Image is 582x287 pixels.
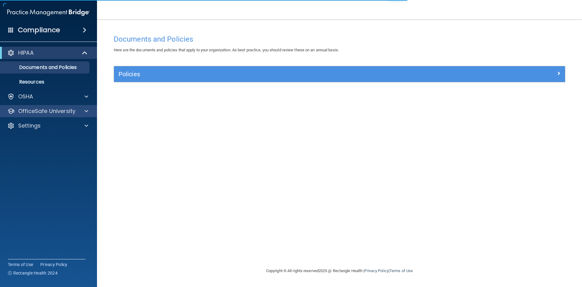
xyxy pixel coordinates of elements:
[390,268,413,273] a: Terms of Use
[18,93,33,100] p: OSHA
[364,268,388,273] a: Privacy Policy
[7,93,88,100] a: OSHA
[4,79,87,85] p: Resources
[8,261,33,268] a: Terms of Use
[119,71,448,77] h5: Policies
[18,122,41,129] p: Settings
[8,270,58,276] span: Ⓒ Rectangle Health 2024
[7,49,88,56] a: HIPAA
[7,6,90,19] img: PMB logo
[18,108,75,115] p: OfficeSafe University
[7,108,88,115] a: OfficeSafe University
[18,49,34,56] p: HIPAA
[114,35,565,43] h4: Documents and Policies
[114,48,339,52] span: Here are the documents and policies that apply to your organization. As best practice, you should...
[229,261,450,281] div: Copyright © All rights reserved 2025 @ Rectangle Health | |
[119,69,560,79] a: Policies
[4,64,87,70] p: Documents and Policies
[7,122,88,129] a: Settings
[18,26,60,34] h4: Compliance
[40,261,68,268] a: Privacy Policy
